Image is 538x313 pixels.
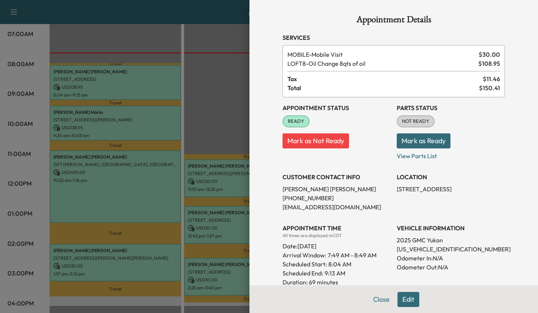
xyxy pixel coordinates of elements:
p: Scheduled Start: [283,260,327,269]
h1: Appointment Details [283,15,505,27]
span: Tax [287,74,483,83]
p: 9:13 AM [325,269,345,278]
p: [STREET_ADDRESS] [397,184,505,194]
span: $ 108.95 [478,59,500,68]
span: READY [283,118,309,125]
h3: Appointment Status [283,103,391,112]
p: [US_VEHICLE_IDENTIFICATION_NUMBER] [397,245,505,254]
h3: LOCATION [397,172,505,181]
p: [PHONE_NUMBER] [283,194,391,203]
p: Scheduled End: [283,269,323,278]
p: Odometer Out: N/A [397,263,505,272]
button: Mark as Ready [397,133,450,148]
span: 7:49 AM - 8:49 AM [328,251,376,260]
span: NOT READY [397,118,434,125]
p: 2025 GMC Yukon [397,236,505,245]
span: Mobile Visit [287,50,476,59]
h3: VEHICLE INFORMATION [397,224,505,233]
p: View Parts List [397,148,505,160]
p: Duration: 69 minutes [283,278,391,287]
h3: Parts Status [397,103,505,112]
div: All times are displayed in CDT [283,233,391,239]
span: $ 30.00 [479,50,500,59]
button: Close [368,292,394,307]
span: $ 150.41 [479,83,500,92]
span: $ 11.46 [483,74,500,83]
p: 8:04 AM [328,260,351,269]
h3: CUSTOMER CONTACT INFO [283,172,391,181]
button: Edit [397,292,419,307]
p: Arrival Window: [283,251,391,260]
h3: APPOINTMENT TIME [283,224,391,233]
span: Oil Change 8qts of oil [287,59,475,68]
button: Mark as Not Ready [283,133,349,148]
h3: Services [283,33,505,42]
p: [PERSON_NAME] [PERSON_NAME] [283,184,391,194]
span: Total [287,83,479,92]
p: Odometer In: N/A [397,254,505,263]
div: Date: [DATE] [283,239,391,251]
p: [EMAIL_ADDRESS][DOMAIN_NAME] [283,203,391,212]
